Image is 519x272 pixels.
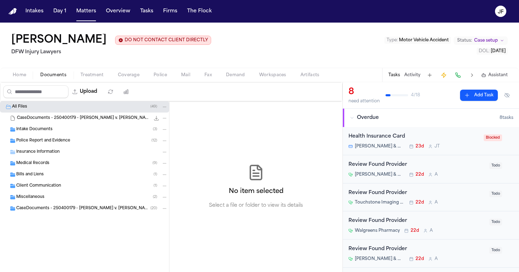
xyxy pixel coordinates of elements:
[150,105,157,109] span: ( 49 )
[489,191,502,197] span: Todo
[388,72,400,78] button: Tasks
[17,115,150,121] span: CaseDocuments - 250400179 - [PERSON_NAME] v. [PERSON_NAME] AAdventure 20250806195144.zip
[8,8,17,15] img: Finch Logo
[435,200,438,205] span: A
[151,139,157,143] span: ( 12 )
[355,228,400,234] span: Walgreens Pharmacy
[153,127,157,131] span: ( 3 )
[50,5,69,18] button: Day 1
[184,5,215,18] button: The Flock
[73,5,99,18] button: Matters
[348,161,485,169] div: Review Found Provider
[103,5,133,18] button: Overview
[416,144,424,149] span: 23d
[118,72,139,78] span: Coverage
[479,49,490,53] span: DOL :
[11,34,107,47] h1: [PERSON_NAME]
[416,200,424,205] span: 22d
[474,38,498,43] span: Case setup
[23,5,46,18] button: Intakes
[16,183,61,189] span: Client Communication
[489,162,502,169] span: Todo
[209,202,303,209] p: Select a file or folder to view its details
[80,72,104,78] span: Treatment
[355,144,405,149] span: [PERSON_NAME] & White Health Plan
[425,70,435,80] button: Add Task
[384,37,451,44] button: Edit Type: Motor Vehicle Accident
[16,127,53,133] span: Intake Documents
[150,206,157,210] span: ( 20 )
[439,70,449,80] button: Create Immediate Task
[355,172,405,177] span: [PERSON_NAME] & White Health – Centralized Medical Records
[3,85,68,98] input: Search files
[411,92,420,98] span: 4 / 18
[488,72,508,78] span: Assistant
[153,195,157,199] span: ( 2 )
[115,36,211,45] button: Edit client contact restriction
[416,256,424,262] span: 22d
[40,72,66,78] span: Documents
[399,38,449,42] span: Motor Vehicle Accident
[154,184,157,188] span: ( 1 )
[300,72,320,78] span: Artifacts
[435,256,438,262] span: A
[343,127,519,155] div: Open task: Health Insurance Card
[8,8,17,15] a: Home
[460,90,498,101] button: Add Task
[411,228,419,234] span: 22d
[343,240,519,268] div: Open task: Review Found Provider
[348,98,380,104] div: need attention
[491,49,506,53] span: [DATE]
[16,149,60,155] span: Insurance Information
[435,144,440,149] span: J T
[355,256,405,262] span: [PERSON_NAME] & White Family Medicine – [GEOGRAPHIC_DATA]
[16,206,150,212] span: CaseDocuments - 250400179 - [PERSON_NAME] v. [PERSON_NAME] AAdventure 20250806195144 (unzipped)
[501,90,513,101] button: Hide completed tasks (⌘⇧H)
[430,228,433,234] span: A
[343,211,519,240] div: Open task: Review Found Provider
[259,72,286,78] span: Workspaces
[454,36,508,45] button: Change status from Case setup
[477,48,508,55] button: Edit DOL: 2025-04-19
[348,217,485,225] div: Review Found Provider
[11,34,107,47] button: Edit matter name
[357,114,379,121] span: Overdue
[226,72,245,78] span: Demand
[453,70,463,80] button: Make a Call
[13,72,26,78] span: Home
[153,161,157,165] span: ( 9 )
[16,161,49,167] span: Medical Records
[16,194,44,200] span: Miscellaneous
[348,133,479,141] div: Health Insurance Card
[204,72,212,78] span: Fax
[343,155,519,183] div: Open task: Review Found Provider
[137,5,156,18] a: Tasks
[416,172,424,177] span: 22d
[229,187,284,197] h2: No item selected
[181,72,190,78] span: Mail
[348,245,485,253] div: Review Found Provider
[153,115,160,122] button: Download CaseDocuments - 250400179 - Negron v. Fritz_s AAdventure 20250806195144.zip
[16,138,70,144] span: Police Report and Evidence
[343,183,519,212] div: Open task: Review Found Provider
[125,37,208,43] span: DO NOT CONTACT CLIENT DIRECTLY
[489,219,502,225] span: Todo
[348,86,380,98] div: 8
[348,189,485,197] div: Review Found Provider
[160,5,180,18] button: Firms
[16,172,44,178] span: Bills and Liens
[500,115,513,121] span: 8 task s
[484,134,502,141] span: Blocked
[355,200,405,205] span: Touchstone Imaging – Fossil Creek
[11,48,211,56] h2: DFW Injury Lawyers
[68,85,101,98] button: Upload
[154,72,167,78] span: Police
[481,72,508,78] button: Assistant
[457,38,472,43] span: Status:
